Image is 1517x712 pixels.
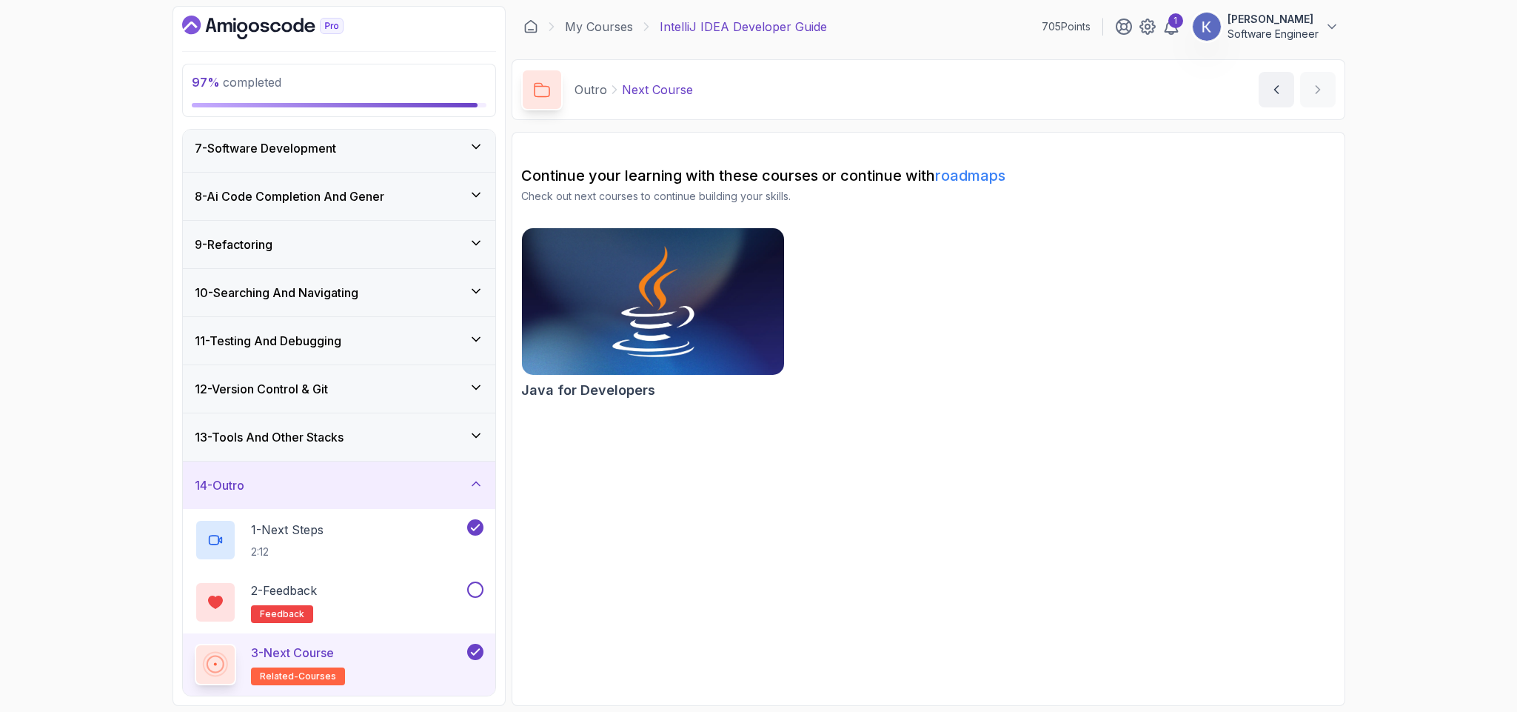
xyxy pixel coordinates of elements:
div: 1 [1168,13,1183,28]
a: Dashboard [523,19,538,34]
button: 3-Next Courserelated-courses [195,644,483,685]
button: 7-Software Development [183,124,495,172]
a: 1 [1162,18,1180,36]
p: Next Course [622,81,693,99]
button: 13-Tools And Other Stacks [183,413,495,461]
span: feedback [260,608,304,620]
a: roadmaps [935,167,1005,184]
p: 1 - Next Steps [251,521,324,539]
span: related-courses [260,671,336,682]
h2: Continue your learning with these courses or continue with [521,165,1336,186]
p: IntelliJ IDEA Developer Guide [660,18,827,36]
h3: 7 - Software Development [195,139,336,157]
button: 8-Ai Code Completion And Gener [183,173,495,220]
a: My Courses [565,18,633,36]
button: 11-Testing And Debugging [183,317,495,365]
h3: 11 - Testing And Debugging [195,332,341,350]
button: 1-Next Steps2:12 [195,519,483,561]
button: 10-Searching And Navigating [183,269,495,316]
img: user profile image [1193,13,1221,41]
h3: 9 - Refactoring [195,236,272,253]
h3: 13 - Tools And Other Stacks [195,428,344,446]
h3: 12 - Version Control & Git [195,380,328,398]
button: 12-Version Control & Git [183,365,495,413]
p: 2 - Feedback [251,582,317,599]
button: previous content [1259,72,1294,107]
h2: Java for Developers [521,380,655,401]
h3: 14 - Outro [195,476,244,494]
p: Check out next courses to continue building your skills. [521,189,1336,204]
button: 2-Feedbackfeedback [195,582,483,623]
a: Dashboard [182,16,378,39]
h3: 8 - Ai Code Completion And Gener [195,187,384,205]
button: next content [1300,72,1336,107]
p: 3 - Next Course [251,644,334,662]
p: Software Engineer [1228,27,1319,41]
p: [PERSON_NAME] [1228,12,1319,27]
span: completed [192,75,281,90]
p: Outro [575,81,607,99]
a: Java for Developers cardJava for Developers [521,227,785,401]
button: user profile image[PERSON_NAME]Software Engineer [1192,12,1339,41]
p: 2:12 [251,545,324,559]
img: Java for Developers card [515,224,791,379]
h3: 10 - Searching And Navigating [195,284,358,302]
button: 14-Outro [183,462,495,509]
span: 97 % [192,75,220,90]
p: 705 Points [1042,19,1091,34]
button: 9-Refactoring [183,221,495,268]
